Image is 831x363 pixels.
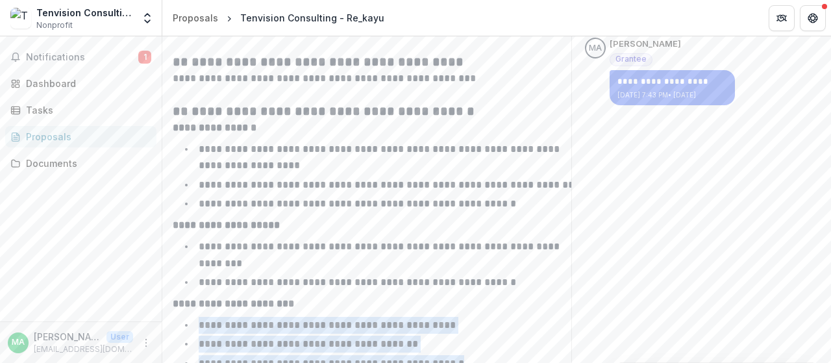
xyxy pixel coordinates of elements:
[26,103,146,117] div: Tasks
[36,19,73,31] span: Nonprofit
[138,5,156,31] button: Open entity switcher
[167,8,390,27] nav: breadcrumb
[167,8,223,27] a: Proposals
[173,11,218,25] div: Proposals
[12,338,25,347] div: Mohd Faizal Bin Ayob
[240,11,384,25] div: Tenvision Consulting - Re_kayu
[800,5,826,31] button: Get Help
[26,130,146,144] div: Proposals
[138,51,151,64] span: 1
[615,55,647,64] span: Grantee
[106,331,133,343] p: User
[34,330,101,344] p: [PERSON_NAME]
[5,47,156,68] button: Notifications1
[10,8,31,29] img: Tenvision Consulting
[617,90,727,100] p: [DATE] 7:43 PM • [DATE]
[26,52,138,63] span: Notifications
[26,77,146,90] div: Dashboard
[34,344,133,355] p: [EMAIL_ADDRESS][DOMAIN_NAME]
[36,6,133,19] div: Tenvision Consulting
[5,126,156,147] a: Proposals
[610,38,681,51] p: [PERSON_NAME]
[5,99,156,121] a: Tasks
[5,73,156,94] a: Dashboard
[589,44,602,53] div: Mohd Faizal Bin Ayob
[5,153,156,174] a: Documents
[769,5,795,31] button: Partners
[26,156,146,170] div: Documents
[138,335,154,351] button: More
